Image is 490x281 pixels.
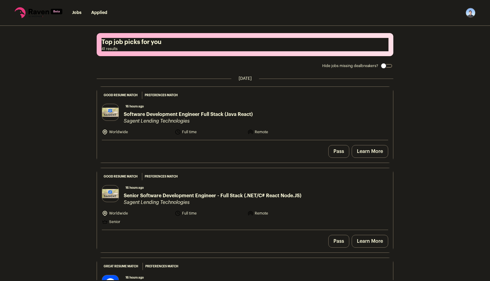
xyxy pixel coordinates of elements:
li: Full time [175,210,244,216]
a: Learn More [352,235,388,248]
li: Full time [175,129,244,135]
li: Senior [102,219,171,225]
li: Remote [247,129,317,135]
img: bf5a36988296ca91419de4c9a8766f35c98bf69c26648c175a7f2a4c0f185154.jpg [102,108,119,117]
button: Pass [328,235,349,248]
span: Sagent Lending Technologies [124,199,301,205]
a: good resume match Preferences match 16 hours ago Software Development Engineer Full Stack (Java R... [97,87,393,140]
button: Pass [328,145,349,158]
a: Applied [91,11,107,15]
li: Worldwide [102,129,171,135]
span: 16 hours ago [124,104,146,110]
span: Software Development Engineer Full Stack (Java React) [124,111,253,118]
span: 41 results [102,46,388,51]
span: Preferences match [145,174,178,180]
span: Hide jobs missing dealbreakers? [322,63,378,68]
span: Sagent Lending Technologies [124,118,253,124]
li: Remote [247,210,317,216]
a: Learn More [352,145,388,158]
span: 16 hours ago [124,275,146,281]
a: Jobs [72,11,81,15]
span: 16 hours ago [124,185,146,191]
img: 10600165-medium_jpg [466,8,475,18]
span: Preferences match [145,92,178,98]
span: Senior Software Development Engineer - Full Stack (.NET/C# React Node.JS) [124,192,301,199]
a: good resume match Preferences match 16 hours ago Senior Software Development Engineer - Full Stac... [97,168,393,230]
div: good resume match [102,92,140,99]
span: [DATE] [239,76,252,82]
img: bf5a36988296ca91419de4c9a8766f35c98bf69c26648c175a7f2a4c0f185154.jpg [102,189,119,198]
h1: Top job picks for you [102,38,388,46]
div: good resume match [102,173,140,180]
li: Worldwide [102,210,171,216]
span: Preferences match [145,263,178,269]
button: Open dropdown [466,8,475,18]
div: great resume match [102,263,140,270]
